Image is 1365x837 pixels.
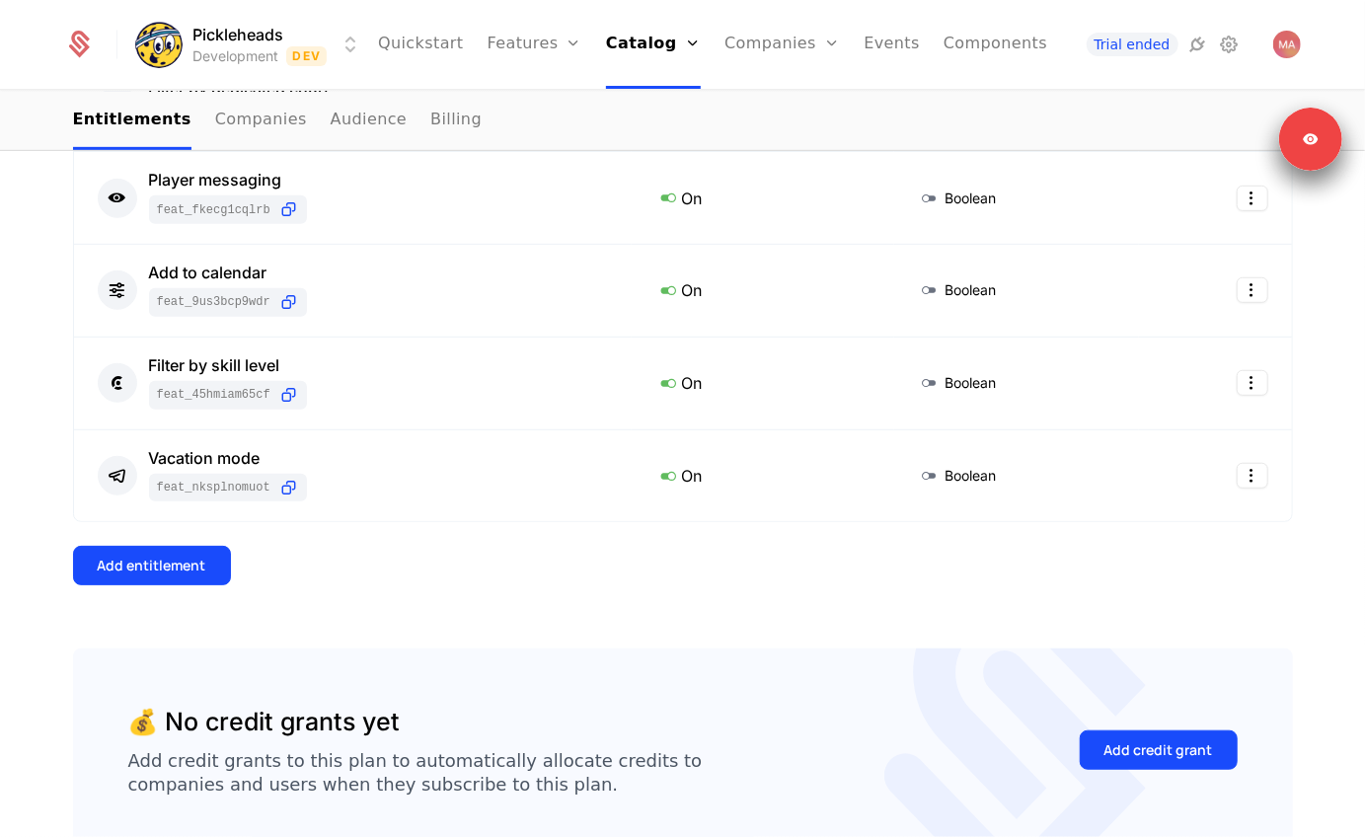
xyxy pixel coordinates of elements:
[1273,31,1301,58] img: Max Ade
[98,556,206,575] div: Add entitlement
[1087,33,1178,56] a: Trial ended
[946,280,997,300] span: Boolean
[73,92,1293,150] nav: Main
[655,277,871,303] div: On
[946,189,997,208] span: Boolean
[149,172,307,188] div: Player messaging
[149,357,307,373] div: Filter by skill level
[128,704,401,741] div: 💰 No credit grants yet
[128,749,703,797] div: Add credit grants to this plan to automatically allocate credits to companies and users when they...
[1237,463,1268,489] button: Select action
[149,265,307,280] div: Add to calendar
[655,185,871,210] div: On
[157,202,270,218] span: feat_fkecG1cqLrb
[286,46,327,66] span: Dev
[157,480,270,495] span: feat_NKSPLnoMuoT
[141,23,362,66] button: Select environment
[192,46,278,66] div: Development
[192,23,283,46] span: Pickleheads
[135,21,183,68] img: Pickleheads
[1237,370,1268,396] button: Select action
[1186,33,1210,56] a: Integrations
[157,294,270,310] span: feat_9uS3Bcp9WDr
[73,92,191,150] a: Entitlements
[1104,740,1213,760] div: Add credit grant
[946,373,997,393] span: Boolean
[331,92,408,150] a: Audience
[73,546,231,585] button: Add entitlement
[215,92,307,150] a: Companies
[655,463,871,489] div: On
[1080,730,1238,770] button: Add credit grant
[430,92,482,150] a: Billing
[157,387,270,403] span: feat_45hmiAM65Cf
[1237,186,1268,211] button: Select action
[73,92,483,150] ul: Choose Sub Page
[1237,277,1268,303] button: Select action
[1218,33,1242,56] a: Settings
[655,370,871,396] div: On
[946,466,997,486] span: Boolean
[1273,31,1301,58] button: Open user button
[149,450,307,466] div: Vacation mode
